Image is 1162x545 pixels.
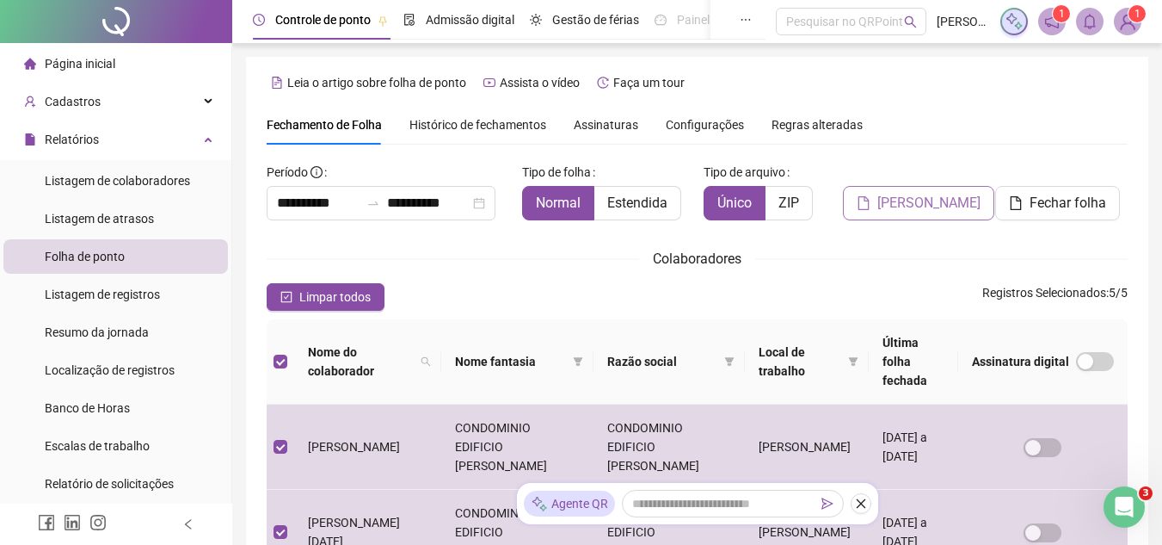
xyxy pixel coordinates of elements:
td: CONDOMINIO EDIFICIO [PERSON_NAME] [593,405,745,490]
span: Resumo da jornada [45,325,149,339]
span: Regras alteradas [772,119,863,131]
span: Listagem de registros [45,288,160,301]
span: youtube [483,77,495,89]
span: home [24,58,36,70]
span: Nome do colaborador [308,343,414,381]
span: user-add [24,96,36,108]
span: clock-circle [253,14,265,26]
span: swap-right [366,196,380,210]
span: : 5 / 5 [982,283,1128,311]
span: history [597,77,609,89]
span: filter [573,356,583,367]
span: file-text [271,77,283,89]
span: filter [569,349,587,375]
span: Gestão de férias [552,13,639,27]
span: Fechamento de Folha [267,118,382,132]
span: linkedin [64,514,81,531]
span: Localização de registros [45,363,175,377]
span: to [366,196,380,210]
span: Fechar folha [1030,193,1106,214]
span: Listagem de colaboradores [45,174,190,188]
span: Assista o vídeo [500,76,580,90]
span: file-done [403,14,415,26]
span: ellipsis [740,14,752,26]
span: Painel do DP [677,13,744,27]
span: Folha de ponto [45,250,125,263]
span: Cadastros [45,95,101,108]
span: Nome fantasia [455,352,565,371]
span: Registros Selecionados [982,286,1106,300]
iframe: Intercom live chat [1104,486,1145,528]
div: Agente QR [524,491,615,517]
span: 3 [1139,486,1153,500]
img: sparkle-icon.fc2bf0ac1784a2077858766a79e2daf3.svg [531,495,548,513]
span: sun [530,14,542,26]
span: close [855,498,867,510]
span: Leia o artigo sobre folha de ponto [287,76,466,90]
span: Faça um tour [613,76,685,90]
span: Tipo de folha [522,163,591,182]
span: bell [1082,14,1097,29]
span: left [182,518,194,530]
td: [PERSON_NAME] [745,405,869,490]
sup: 1 [1053,5,1070,22]
span: Admissão digital [426,13,514,27]
span: search [417,339,434,384]
button: [PERSON_NAME] [843,186,994,220]
span: [PERSON_NAME] [308,440,400,454]
span: send [821,498,833,510]
span: filter [845,339,862,384]
span: Período [267,165,308,179]
span: Único [717,195,752,211]
button: Limpar todos [267,283,384,311]
span: Limpar todos [299,288,371,307]
span: Estendida [607,195,667,211]
span: Relatório de solicitações [45,477,174,491]
span: check-square [280,291,292,303]
span: filter [848,356,858,367]
span: Página inicial [45,57,115,71]
span: Controle de ponto [275,13,371,27]
th: Última folha fechada [869,319,958,405]
span: Local de trabalho [759,343,841,381]
span: [PERSON_NAME] [877,193,981,214]
span: file [24,133,36,146]
td: CONDOMINIO EDIFICIO [PERSON_NAME] [441,405,593,490]
span: file [857,196,870,210]
span: pushpin [378,15,388,26]
span: Relatórios [45,133,99,146]
span: Normal [536,195,581,211]
span: filter [721,349,738,375]
sup: Atualize o seu contato no menu Meus Dados [1128,5,1146,22]
span: instagram [89,514,107,531]
span: Histórico de fechamentos [409,118,546,132]
span: facebook [38,514,55,531]
span: Configurações [666,119,744,131]
span: search [421,356,431,367]
span: Banco de Horas [45,401,130,415]
span: [PERSON_NAME] [937,12,990,31]
span: info-circle [310,166,323,178]
span: 1 [1059,8,1065,20]
span: Razão social [607,352,717,371]
span: Listagem de atrasos [45,212,154,226]
span: ZIP [778,195,799,211]
span: 1 [1134,8,1140,20]
span: filter [724,356,735,367]
span: Assinatura digital [972,352,1069,371]
span: file [1009,196,1023,210]
span: Assinaturas [574,119,638,131]
img: 83890 [1115,9,1140,34]
span: Colaboradores [653,251,741,267]
span: Tipo de arquivo [704,163,785,182]
img: sparkle-icon.fc2bf0ac1784a2077858766a79e2daf3.svg [1005,12,1024,31]
button: Fechar folha [995,186,1120,220]
span: notification [1044,14,1060,29]
span: dashboard [655,14,667,26]
span: Escalas de trabalho [45,439,150,453]
span: search [904,15,917,28]
td: [DATE] a [DATE] [869,405,958,490]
